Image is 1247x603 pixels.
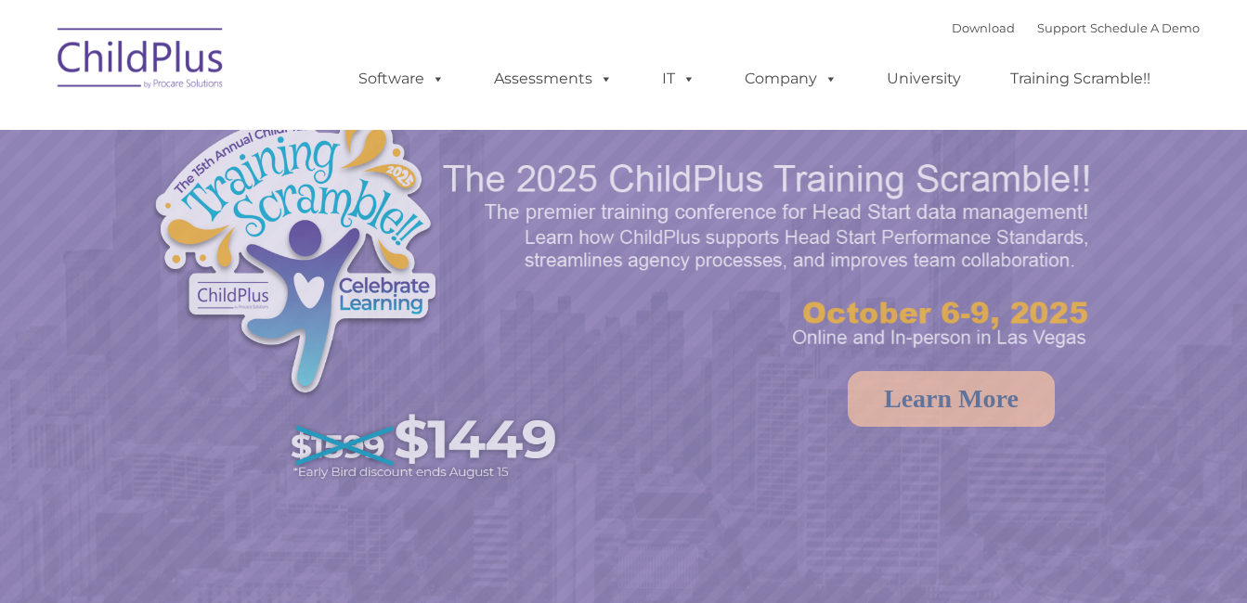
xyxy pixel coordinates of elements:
a: IT [643,60,714,97]
a: University [868,60,980,97]
a: Schedule A Demo [1090,20,1200,35]
a: Training Scramble!! [992,60,1169,97]
a: Company [726,60,856,97]
a: Software [340,60,463,97]
a: Support [1037,20,1086,35]
font: | [952,20,1200,35]
a: Assessments [475,60,631,97]
img: ChildPlus by Procare Solutions [48,15,234,108]
a: Learn More [848,371,1055,427]
a: Download [952,20,1015,35]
